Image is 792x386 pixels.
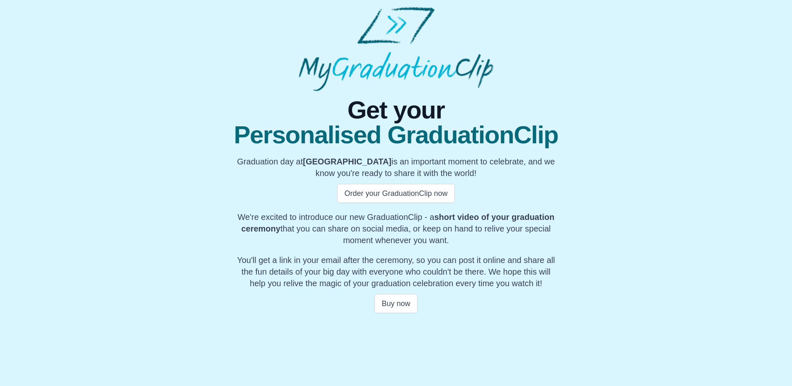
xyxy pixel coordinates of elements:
button: Buy now [374,294,417,313]
span: Personalised GraduationClip [234,123,558,147]
img: MyGraduationClip [299,7,493,91]
p: Graduation day at is an important moment to celebrate, and we know you're ready to share it with ... [237,156,555,179]
span: Get your [234,98,558,123]
button: Order your GraduationClip now [337,184,454,203]
b: [GEOGRAPHIC_DATA] [303,157,391,166]
p: We're excited to introduce our new GraduationClip - a that you can share on social media, or keep... [237,211,555,246]
p: You'll get a link in your email after the ceremony, so you can post it online and share all the f... [237,254,555,289]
